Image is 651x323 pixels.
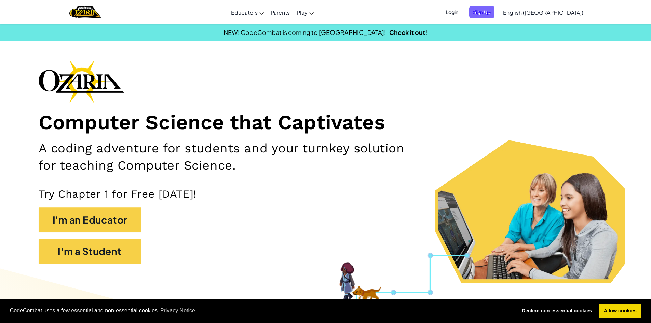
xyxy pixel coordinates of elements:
[10,306,512,316] span: CodeCombat uses a few essential and non-essential cookies.
[297,9,308,16] span: Play
[39,187,613,201] p: Try Chapter 1 for Free [DATE]!
[503,9,583,16] span: English ([GEOGRAPHIC_DATA])
[389,28,428,36] a: Check it out!
[39,140,423,174] h2: A coding adventure for students and your turnkey solution for teaching Computer Science.
[69,5,101,19] img: Home
[228,3,267,22] a: Educators
[442,6,462,18] button: Login
[39,59,124,103] img: Ozaria branding logo
[69,5,101,19] a: Ozaria by CodeCombat logo
[500,3,587,22] a: English ([GEOGRAPHIC_DATA])
[517,304,597,318] a: deny cookies
[599,304,641,318] a: allow cookies
[159,306,196,316] a: learn more about cookies
[469,6,494,18] button: Sign Up
[39,207,141,232] button: I'm an Educator
[231,9,258,16] span: Educators
[293,3,317,22] a: Play
[39,110,613,135] h1: Computer Science that Captivates
[267,3,293,22] a: Parents
[223,28,386,36] span: NEW! CodeCombat is coming to [GEOGRAPHIC_DATA]!
[39,239,141,264] button: I'm a Student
